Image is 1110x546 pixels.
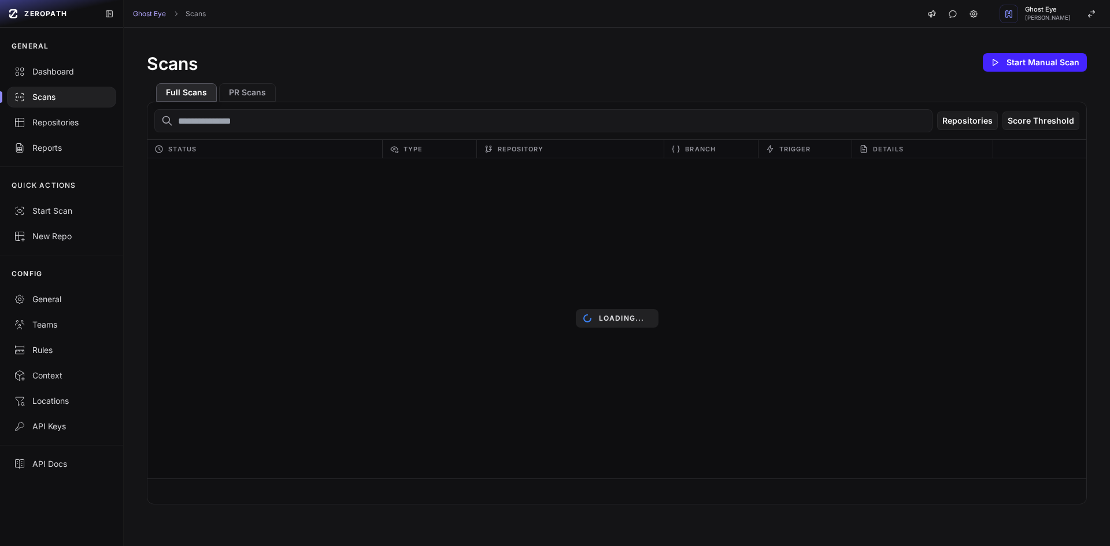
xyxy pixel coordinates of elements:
[14,205,109,217] div: Start Scan
[172,10,180,18] svg: chevron right,
[937,112,998,130] button: Repositories
[14,91,109,103] div: Scans
[12,269,42,278] p: CONFIG
[498,142,544,156] span: Repository
[14,66,109,77] div: Dashboard
[1025,15,1071,21] span: [PERSON_NAME]
[14,395,109,407] div: Locations
[1002,112,1079,130] button: Score Threshold
[147,53,198,74] h1: Scans
[133,9,166,18] a: Ghost Eye
[186,9,206,18] a: Scans
[156,83,217,102] button: Full Scans
[14,370,109,381] div: Context
[12,181,76,190] p: QUICK ACTIONS
[219,83,276,102] button: PR Scans
[873,142,904,156] span: Details
[983,53,1087,72] button: Start Manual Scan
[14,458,109,470] div: API Docs
[1025,6,1071,13] span: Ghost Eye
[779,142,811,156] span: Trigger
[24,9,67,18] span: ZEROPATH
[685,142,716,156] span: Branch
[14,117,109,128] div: Repositories
[133,9,206,18] nav: breadcrumb
[168,142,197,156] span: Status
[14,421,109,432] div: API Keys
[14,319,109,330] div: Teams
[12,42,49,51] p: GENERAL
[14,231,109,242] div: New Repo
[14,142,109,154] div: Reports
[404,142,423,156] span: Type
[14,294,109,305] div: General
[14,344,109,356] div: Rules
[599,314,645,323] p: Loading...
[5,5,95,23] a: ZEROPATH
